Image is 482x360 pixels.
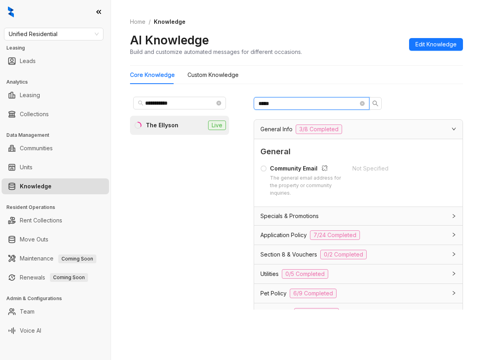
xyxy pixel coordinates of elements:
[2,159,109,175] li: Units
[310,230,360,240] span: 7/24 Completed
[260,308,291,317] span: Tour Types
[8,6,14,17] img: logo
[6,295,111,302] h3: Admin & Configurations
[20,53,36,69] a: Leads
[2,106,109,122] li: Collections
[260,289,287,298] span: Pet Policy
[320,250,367,259] span: 0/2 Completed
[208,121,226,130] span: Live
[296,124,342,134] span: 3/8 Completed
[216,101,221,105] span: close-circle
[20,140,53,156] a: Communities
[290,289,337,298] span: 6/9 Completed
[6,79,111,86] h3: Analytics
[50,273,88,282] span: Coming Soon
[282,269,328,279] span: 0/5 Completed
[130,71,175,79] div: Core Knowledge
[130,33,209,48] h2: AI Knowledge
[20,304,34,320] a: Team
[20,213,62,228] a: Rent Collections
[6,132,111,139] h3: Data Management
[254,245,463,264] div: Section 8 & Vouchers0/2 Completed
[58,255,96,263] span: Coming Soon
[138,100,143,106] span: search
[9,28,99,40] span: Unified Residential
[260,212,319,220] span: Specials & Promotions
[372,100,379,107] span: search
[20,323,41,339] a: Voice AI
[2,232,109,247] li: Move Outs
[360,101,365,106] span: close-circle
[352,164,435,173] div: Not Specified
[6,204,111,211] h3: Resident Operations
[254,207,463,225] div: Specials & Promotions
[415,40,457,49] span: Edit Knowledge
[20,106,49,122] a: Collections
[451,126,456,131] span: expanded
[260,125,293,134] span: General Info
[451,271,456,276] span: collapsed
[254,303,463,322] div: Tour Types1/3 Completed
[2,323,109,339] li: Voice AI
[154,18,186,25] span: Knowledge
[260,270,279,278] span: Utilities
[270,164,343,174] div: Community Email
[260,231,307,239] span: Application Policy
[294,308,339,318] span: 1/3 Completed
[2,140,109,156] li: Communities
[20,232,48,247] a: Move Outs
[254,284,463,303] div: Pet Policy6/9 Completed
[260,250,317,259] span: Section 8 & Vouchers
[146,121,178,130] div: The Ellyson
[260,146,456,158] span: General
[128,17,147,26] a: Home
[187,71,239,79] div: Custom Knowledge
[451,214,456,218] span: collapsed
[2,213,109,228] li: Rent Collections
[20,178,52,194] a: Knowledge
[451,291,456,295] span: collapsed
[130,48,302,56] div: Build and customize automated messages for different occasions.
[451,252,456,257] span: collapsed
[254,264,463,283] div: Utilities0/5 Completed
[2,178,109,194] li: Knowledge
[2,87,109,103] li: Leasing
[2,270,109,285] li: Renewals
[2,251,109,266] li: Maintenance
[2,304,109,320] li: Team
[254,120,463,139] div: General Info3/8 Completed
[254,226,463,245] div: Application Policy7/24 Completed
[2,53,109,69] li: Leads
[451,232,456,237] span: collapsed
[20,87,40,103] a: Leasing
[20,159,33,175] a: Units
[409,38,463,51] button: Edit Knowledge
[270,174,343,197] div: The general email address for the property or community inquiries.
[20,270,88,285] a: RenewalsComing Soon
[149,17,151,26] li: /
[6,44,111,52] h3: Leasing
